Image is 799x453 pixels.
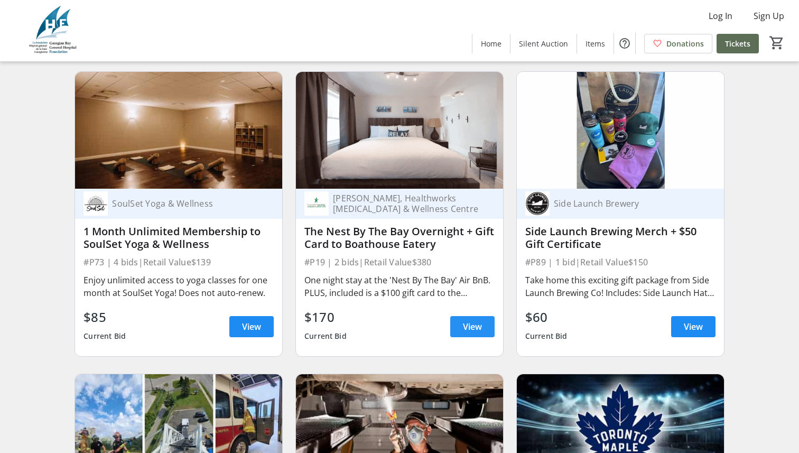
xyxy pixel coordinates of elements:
[83,255,274,270] div: #P73 | 4 bids | Retail Value $139
[577,34,614,53] a: Items
[709,10,732,22] span: Log In
[83,191,108,216] img: SoulSet Yoga & Wellness
[450,316,495,337] a: View
[108,198,261,209] div: SoulSet Yoga & Wellness
[304,225,495,251] div: The Nest By The Bay Overnight + Gift Card to Boathouse Eatery
[671,316,716,337] a: View
[304,327,347,346] div: Current Bid
[6,4,100,57] img: Georgian Bay General Hospital Foundation's Logo
[304,191,329,216] img: Sue Lyons, Healthworks Chiropractic & Wellness Centre
[767,33,786,52] button: Cart
[463,320,482,333] span: View
[83,274,274,299] div: Enjoy unlimited access to yoga classes for one month at SoulSet Yoga! Does not auto-renew.
[717,34,759,53] a: Tickets
[550,198,703,209] div: Side Launch Brewery
[83,327,126,346] div: Current Bid
[229,316,274,337] a: View
[644,34,712,53] a: Donations
[754,10,784,22] span: Sign Up
[586,38,605,49] span: Items
[666,38,704,49] span: Donations
[83,308,126,327] div: $85
[725,38,750,49] span: Tickets
[519,38,568,49] span: Silent Auction
[510,34,577,53] a: Silent Auction
[304,274,495,299] div: One night stay at the 'Nest By The Bay' Air BnB. PLUS, included is a $100 gift card to the Boatho...
[525,274,716,299] div: Take home this exciting gift package from Side Launch Brewing Co! Includes: Side Launch Hat, T-Sh...
[83,225,274,251] div: 1 Month Unlimited Membership to SoulSet Yoga & Wellness
[525,255,716,270] div: #P89 | 1 bid | Retail Value $150
[525,191,550,216] img: Side Launch Brewery
[472,34,510,53] a: Home
[525,225,716,251] div: Side Launch Brewing Merch + $50 Gift Certificate
[684,320,703,333] span: View
[242,320,261,333] span: View
[296,72,503,188] img: The Nest By The Bay Overnight + Gift Card to Boathouse Eatery
[329,193,482,214] div: [PERSON_NAME], Healthworks [MEDICAL_DATA] & Wellness Centre
[304,308,347,327] div: $170
[525,327,568,346] div: Current Bid
[745,7,793,24] button: Sign Up
[304,255,495,270] div: #P19 | 2 bids | Retail Value $380
[517,72,724,188] img: Side Launch Brewing Merch + $50 Gift Certificate
[525,308,568,327] div: $60
[481,38,501,49] span: Home
[700,7,741,24] button: Log In
[75,72,282,188] img: 1 Month Unlimited Membership to SoulSet Yoga & Wellness
[614,33,635,54] button: Help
